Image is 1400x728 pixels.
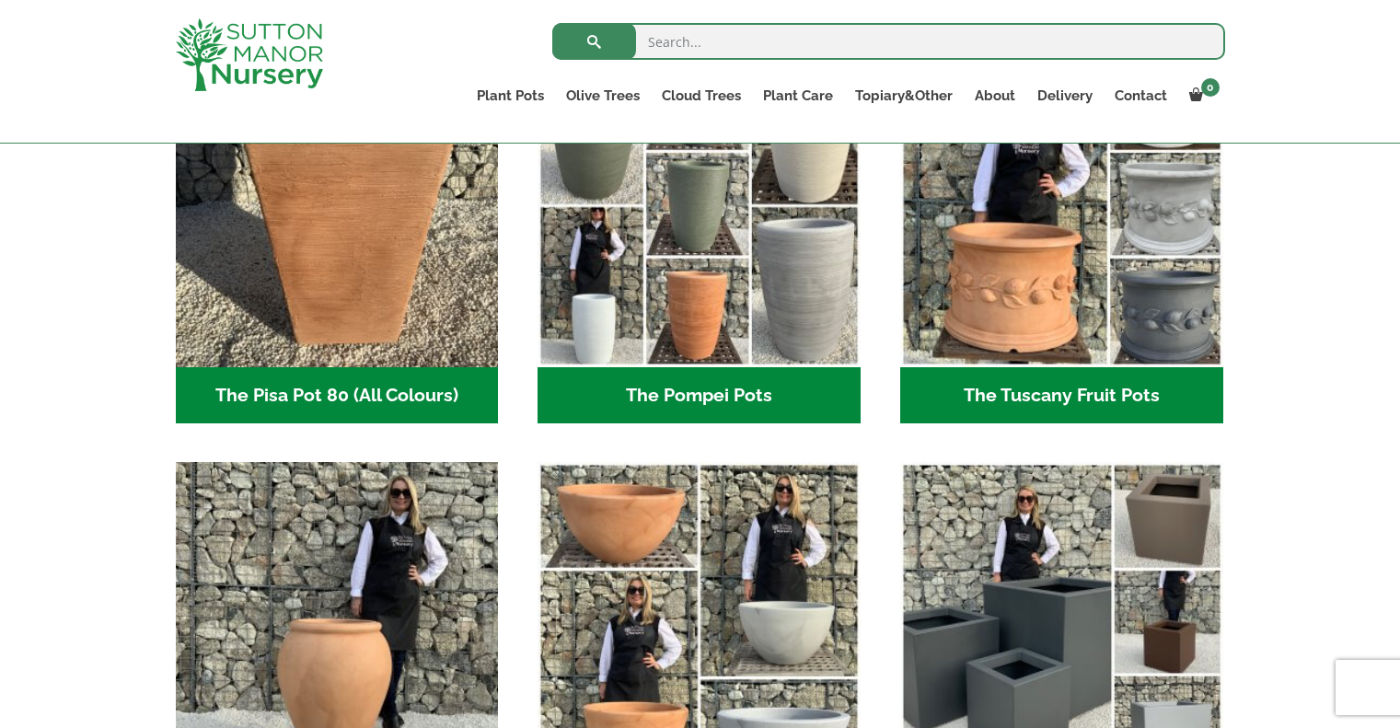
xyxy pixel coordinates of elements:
[176,44,499,367] img: The Pisa Pot 80 (All Colours)
[466,83,555,109] a: Plant Pots
[752,83,844,109] a: Plant Care
[964,83,1026,109] a: About
[552,23,1225,60] input: Search...
[900,44,1223,367] img: The Tuscany Fruit Pots
[651,83,752,109] a: Cloud Trees
[538,44,861,367] img: The Pompei Pots
[538,367,861,424] h2: The Pompei Pots
[176,18,323,91] img: logo
[844,83,964,109] a: Topiary&Other
[900,367,1223,424] h2: The Tuscany Fruit Pots
[538,44,861,423] a: Visit product category The Pompei Pots
[1178,83,1225,109] a: 0
[1026,83,1104,109] a: Delivery
[176,44,499,423] a: Visit product category The Pisa Pot 80 (All Colours)
[900,44,1223,423] a: Visit product category The Tuscany Fruit Pots
[1104,83,1178,109] a: Contact
[176,367,499,424] h2: The Pisa Pot 80 (All Colours)
[555,83,651,109] a: Olive Trees
[1201,78,1220,97] span: 0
